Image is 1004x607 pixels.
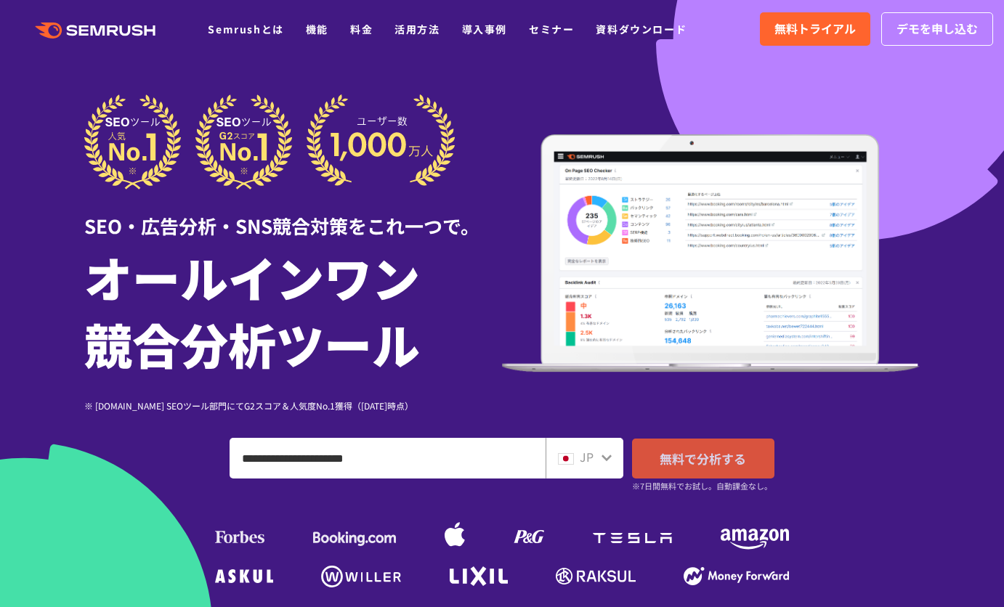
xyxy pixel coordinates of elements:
[462,22,507,36] a: 導入事例
[230,439,545,478] input: ドメイン、キーワードまたはURLを入力してください
[208,22,283,36] a: Semrushとは
[84,243,502,377] h1: オールインワン 競合分析ツール
[394,22,440,36] a: 活用方法
[660,449,746,468] span: 無料で分析する
[580,448,594,465] span: JP
[881,12,993,46] a: デモを申し込む
[596,22,687,36] a: 資料ダウンロード
[84,399,502,412] div: ※ [DOMAIN_NAME] SEOツール部門にてG2スコア＆人気度No.1獲得（[DATE]時点）
[774,20,856,38] span: 無料トライアル
[306,22,328,36] a: 機能
[896,20,978,38] span: デモを申し込む
[84,190,502,240] div: SEO・広告分析・SNS競合対策をこれ一つで。
[632,439,774,478] a: 無料で分析する
[760,12,870,46] a: 無料トライアル
[350,22,373,36] a: 料金
[529,22,574,36] a: セミナー
[632,479,772,493] small: ※7日間無料でお試し。自動課金なし。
